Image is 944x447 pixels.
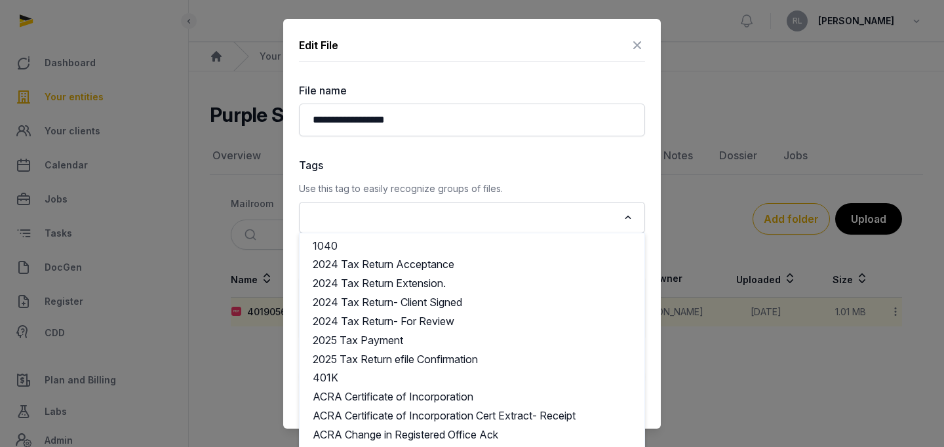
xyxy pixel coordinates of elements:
[299,360,645,392] button: Save
[299,37,338,53] div: Edit File
[299,83,645,98] label: File name
[299,157,645,173] label: Tags
[307,208,618,227] input: Search for option
[305,206,639,229] div: Search for option
[299,181,645,197] p: Use this tag to easily recognize groups of files.
[299,254,645,270] label: Description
